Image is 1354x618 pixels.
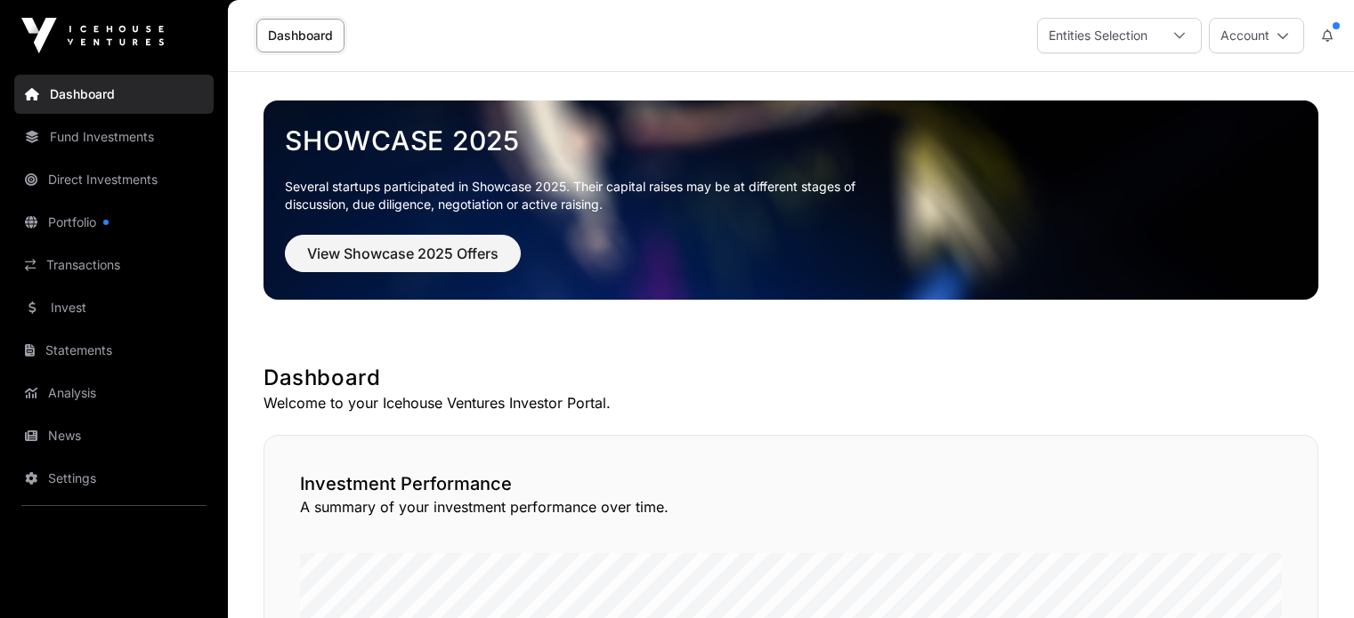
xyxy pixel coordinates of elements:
a: Dashboard [256,19,345,52]
p: Welcome to your Icehouse Ventures Investor Portal. [264,392,1318,413]
a: Showcase 2025 [285,124,1297,157]
a: Settings [14,459,214,498]
button: View Showcase 2025 Offers [285,235,521,272]
a: Portfolio [14,203,214,242]
a: View Showcase 2025 Offers [285,253,521,270]
div: Entities Selection [1038,19,1158,52]
h1: Dashboard [264,364,1318,392]
a: Transactions [14,245,214,285]
p: A summary of your investment performance over time. [300,496,1282,518]
a: Direct Investments [14,160,214,199]
span: View Showcase 2025 Offers [307,243,499,264]
a: Fund Investments [14,117,214,157]
button: Account [1209,18,1304,53]
img: Icehouse Ventures Logo [21,18,164,53]
iframe: Chat Widget [1265,533,1354,618]
p: Several startups participated in Showcase 2025. Their capital raises may be at different stages o... [285,178,883,213]
a: Dashboard [14,75,214,114]
img: Showcase 2025 [264,100,1318,300]
h2: Investment Performance [300,471,1282,496]
a: Statements [14,331,214,370]
a: Analysis [14,373,214,413]
a: News [14,416,214,455]
a: Invest [14,288,214,327]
